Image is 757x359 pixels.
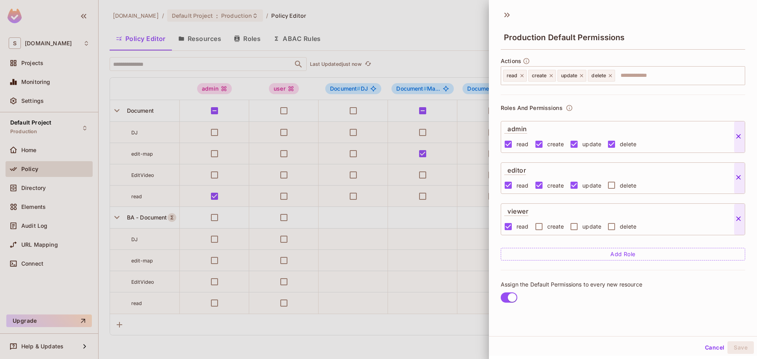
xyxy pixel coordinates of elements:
span: create [547,182,564,189]
div: read [503,70,527,82]
div: create [528,70,556,82]
p: editor [504,163,526,175]
span: update [582,140,601,148]
span: read [516,223,529,230]
span: Production Default Permissions [504,33,625,42]
span: delete [620,182,636,189]
button: Save [727,341,754,354]
span: Actions [501,58,521,64]
button: Cancel [702,341,727,354]
span: read [516,140,529,148]
span: delete [620,223,636,230]
span: read [516,182,529,189]
span: create [547,140,564,148]
div: delete [588,70,615,82]
span: create [532,73,547,79]
span: delete [591,73,606,79]
span: delete [620,140,636,148]
span: update [561,73,578,79]
p: viewer [504,204,528,216]
button: Add Role [501,248,745,260]
p: Roles And Permissions [501,105,563,111]
span: read [507,73,518,79]
span: update [582,223,601,230]
span: Assign the Default Permissions to every new resource [501,281,642,288]
p: admin [504,121,527,134]
span: create [547,223,564,230]
div: update [557,70,587,82]
span: update [582,182,601,189]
